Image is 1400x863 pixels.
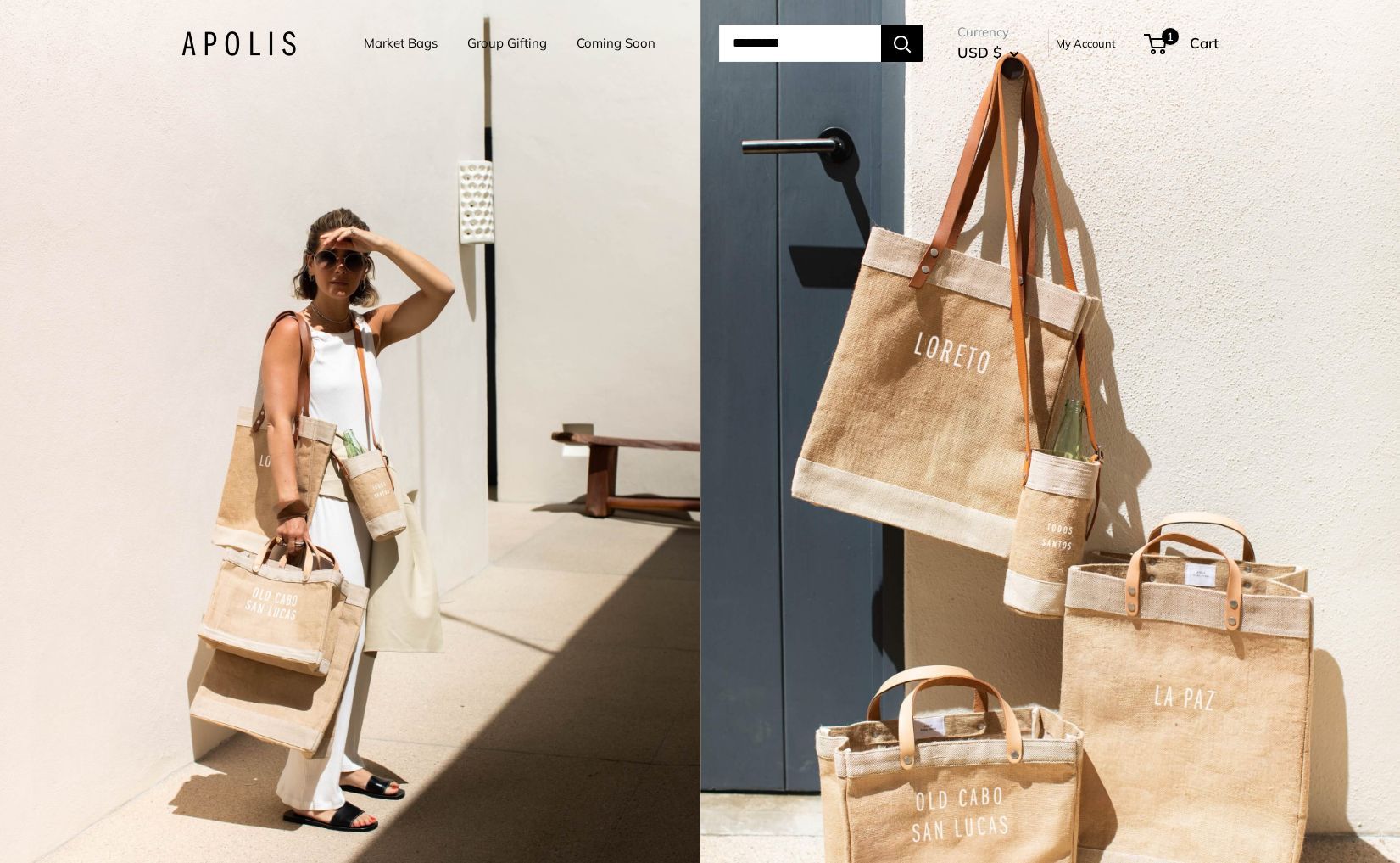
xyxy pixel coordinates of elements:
a: Coming Soon [577,31,655,55]
button: Search [881,25,923,62]
span: Cart [1190,34,1219,52]
span: 1 [1162,28,1179,45]
button: USD $ [957,39,1019,66]
a: Group Gifting [467,31,547,55]
span: Currency [957,20,1019,44]
img: Apolis [181,31,296,56]
a: Market Bags [364,31,438,55]
span: USD $ [957,43,1001,61]
a: 1 Cart [1146,30,1219,57]
input: Search... [719,25,881,62]
a: My Account [1056,33,1116,53]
